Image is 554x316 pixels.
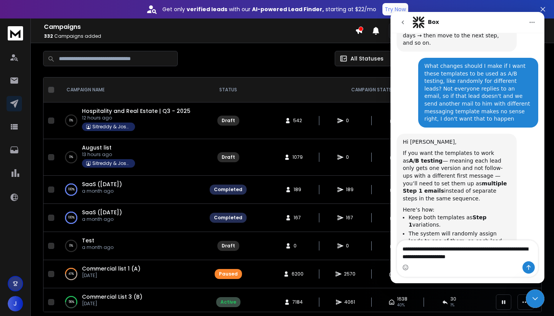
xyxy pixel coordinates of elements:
[397,302,405,308] span: 40 %
[350,55,384,62] p: All Statuses
[82,180,122,188] a: SaaS ([DATE])
[6,122,126,302] div: Hi [PERSON_NAME],If you want the templates to work asA/B testing— meaning each lead only gets one...
[397,296,407,302] span: 1638
[222,154,235,160] div: Draft
[132,249,144,262] button: Send a message…
[292,299,303,305] span: 7184
[451,302,454,308] span: 1 %
[68,214,75,222] p: 100 %
[252,5,324,13] strong: AI-powered Lead Finder,
[294,243,301,249] span: 0
[18,218,120,240] li: The system will randomly assign leads to one of them, so each lead only receives one initial email.
[69,242,73,250] p: 0 %
[57,204,205,232] td: 100%SaaS ([DATE])a month ago
[219,271,238,277] div: Paused
[205,77,251,103] th: STATUS
[12,252,18,259] button: Emoji picker
[18,146,52,152] b: A/B testing
[187,5,227,13] strong: verified leads
[57,103,205,139] td: 0%Hospitality and Real Estate | Q3 - 202512 hours agoSitreddy & Joshit Workspace
[294,215,301,221] span: 167
[57,176,205,204] td: 100%SaaS ([DATE])a month ago
[220,299,236,305] div: Active
[7,229,147,249] textarea: Message…
[69,153,73,161] p: 0 %
[92,160,131,166] p: Sitreddy & Joshit Workspace
[8,296,23,311] button: J
[82,293,142,301] a: Commercial List 3 (B)
[293,118,302,124] span: 542
[292,154,303,160] span: 1079
[82,265,140,272] a: Commercial list 1 (A)
[68,298,74,306] p: 56 %
[346,118,354,124] span: 0
[18,202,120,216] li: Keep both templates as variations.
[82,151,135,158] p: 13 hours ago
[68,270,74,278] p: 41 %
[214,215,242,221] div: Completed
[346,154,354,160] span: 0
[57,139,205,176] td: 0%August list13 hours agoSitreddy & Joshit Workspace
[44,33,53,39] span: 332
[44,33,355,39] p: Campaigns added
[12,194,120,202] div: Here’s how:
[82,208,122,216] a: SaaS ([DATE])
[82,237,94,244] a: Test
[346,187,354,193] span: 189
[82,115,190,121] p: 12 hours ago
[44,22,355,32] h1: Campaigns
[385,5,406,13] p: Try Now
[69,117,73,124] p: 0 %
[57,232,205,260] td: 0%Testa month ago
[346,215,354,221] span: 167
[82,272,140,279] p: [DATE]
[451,296,456,302] span: 30
[162,5,376,13] p: Get only with our starting at $22/mo
[382,3,408,15] button: Try Now
[8,26,23,40] img: logo
[82,216,122,222] p: a month ago
[12,126,120,134] div: Hi [PERSON_NAME],
[18,202,96,216] b: Step 1
[526,289,544,308] iframe: Intercom live chat
[12,138,120,190] div: If you want the templates to work as — meaning each lead only gets one version and not follow-ups...
[344,299,355,305] span: 4061
[251,77,491,103] th: CAMPAIGN STATS
[222,118,235,124] div: Draft
[82,107,190,115] a: Hospitality and Real Estate | Q3 - 2025
[344,271,355,277] span: 2570
[68,186,75,193] p: 100 %
[390,12,544,283] iframe: Intercom live chat
[292,271,304,277] span: 6200
[82,144,112,151] a: August list
[92,124,131,130] p: Sitreddy & Joshit Workspace
[222,243,235,249] div: Draft
[82,244,113,250] p: a month ago
[12,168,117,182] b: multiple Step 1 emails
[57,77,205,103] th: CAMPAIGN NAME
[294,187,301,193] span: 189
[57,260,205,288] td: 41%Commercial list 1 (A)[DATE]
[82,188,122,194] p: a month ago
[346,243,354,249] span: 0
[82,301,142,307] p: [DATE]
[214,187,242,193] div: Completed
